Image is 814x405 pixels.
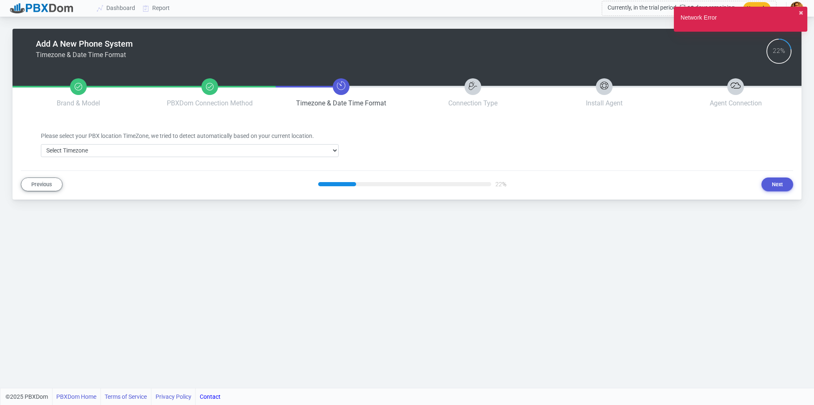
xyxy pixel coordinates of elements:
span: Timezone & Date Time Format [296,99,386,107]
a: Contact [200,388,221,405]
div: Network Error [681,13,717,25]
div: ©2025 PBXDom [5,388,221,405]
span: Brand & Model [57,99,100,107]
a: Privacy Policy [156,388,191,405]
a: Terms of Service [105,388,147,405]
img: 1ba22cffd659f6ab483827c837ae6141 [790,2,804,15]
a: Upgrade [736,5,771,11]
div: 22% [491,180,506,188]
span: PBXDom Connection Method [167,99,253,107]
h4: Add A New Phone System [36,39,133,49]
span: Agent Connection [710,99,762,107]
button: close [799,9,804,17]
b: 13 [676,5,694,11]
button: Upgrade [743,2,771,14]
h6: Timezone & Date Time Format [36,51,133,59]
span: Connection Type [448,99,497,107]
label: Please select your PBX location TimeZone, we tried to detect automatically based on your current ... [41,132,314,140]
button: Next [761,177,793,191]
span: Currently, in the trial period days remaining. [608,5,736,11]
span: Install Agent [586,99,623,107]
div: 22% [773,47,785,55]
button: Previous [21,177,63,191]
a: Report [139,0,174,16]
a: Dashboard [93,0,139,16]
a: PBXDom Home [56,388,96,405]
